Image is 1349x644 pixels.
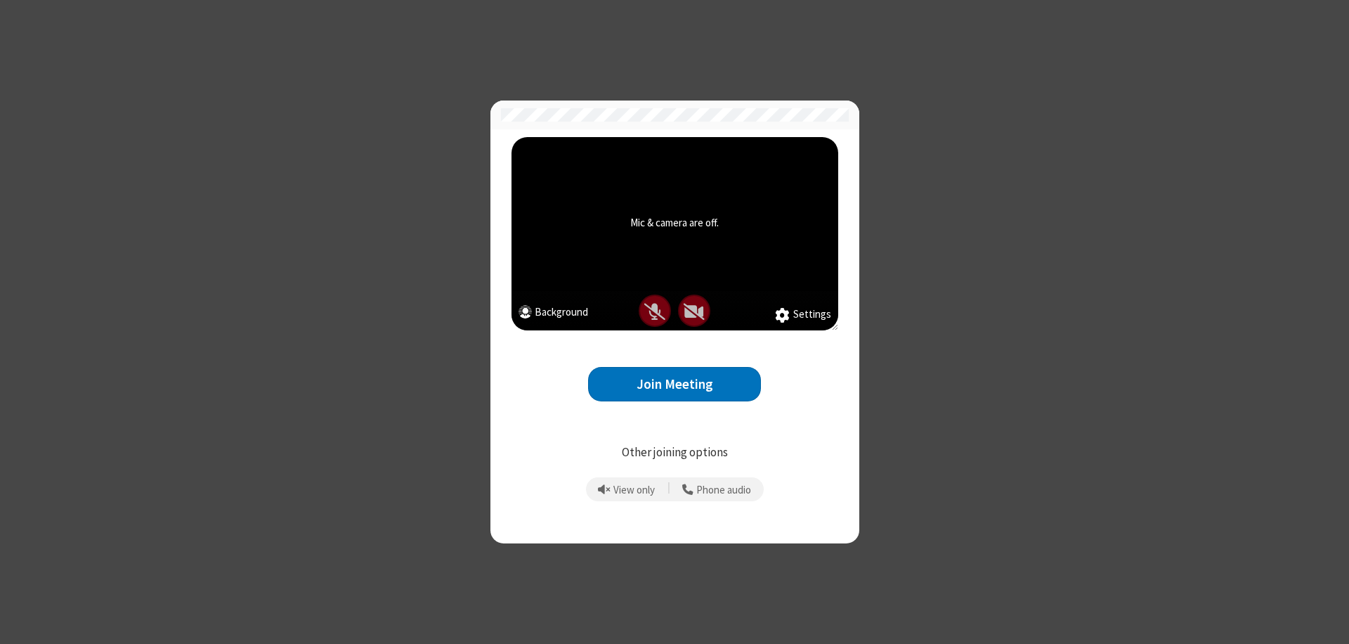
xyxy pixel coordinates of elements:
[667,479,670,499] span: |
[678,295,710,327] button: The moderator has turned off your camera for this meeting.
[613,484,655,496] span: View only
[630,215,719,231] div: Mic & camera are off.
[519,304,588,323] button: Background
[696,484,751,496] span: Phone audio
[639,295,671,327] button: The moderator has requested you be muted for this meeting.
[677,477,757,501] button: Use your phone for mic and speaker while you view the meeting on this device.
[588,367,761,401] button: Join Meeting
[775,307,831,323] button: Settings
[511,444,838,462] p: Other joining options
[593,477,660,501] button: Prevent echo when there is already an active mic and speaker in the room.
